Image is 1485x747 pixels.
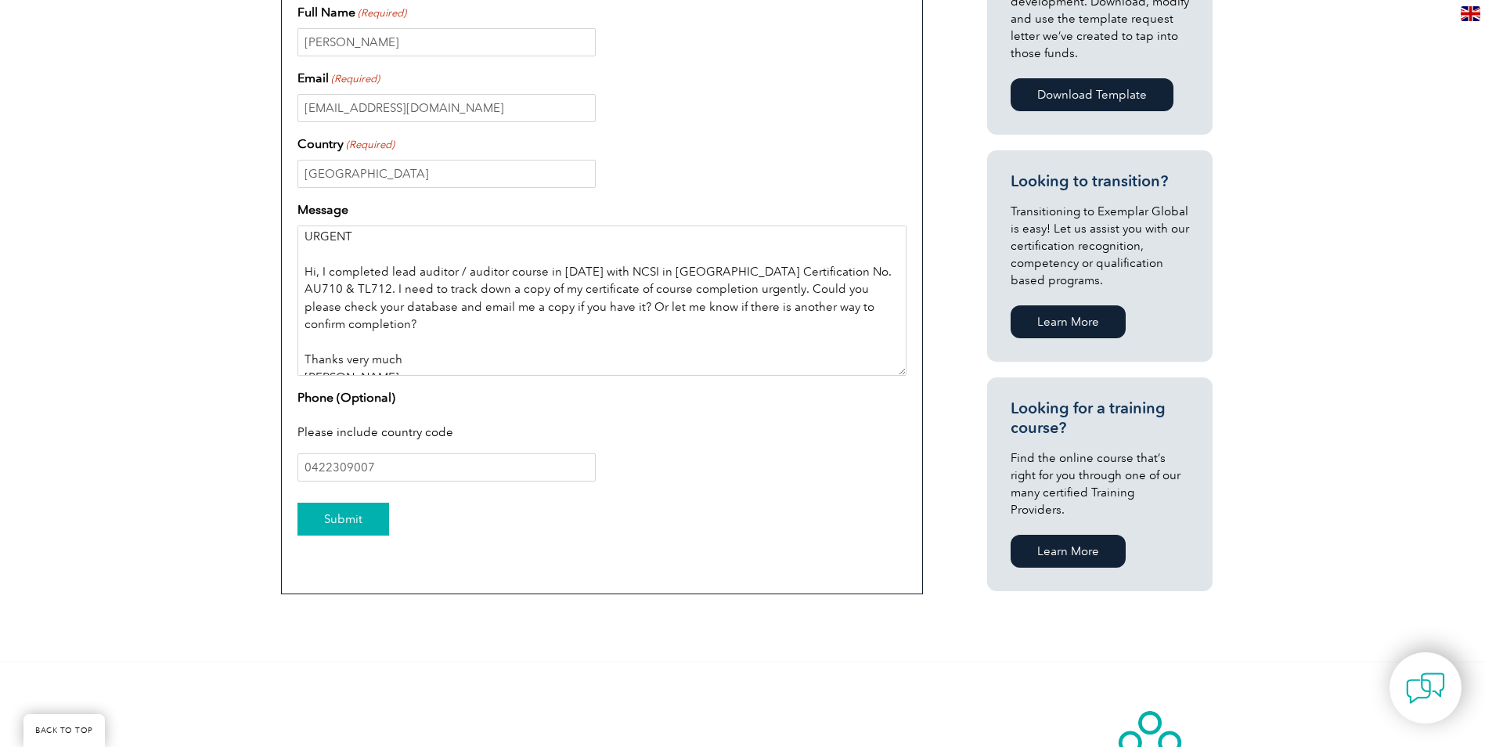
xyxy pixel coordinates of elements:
[1011,535,1126,568] a: Learn More
[1011,305,1126,338] a: Learn More
[297,135,395,153] label: Country
[297,503,389,536] input: Submit
[297,200,348,219] label: Message
[297,388,395,407] label: Phone (Optional)
[297,3,406,22] label: Full Name
[1011,171,1189,191] h3: Looking to transition?
[1011,78,1173,111] a: Download Template
[1011,399,1189,438] h3: Looking for a training course?
[1011,203,1189,289] p: Transitioning to Exemplar Global is easy! Let us assist you with our certification recognition, c...
[297,413,906,454] div: Please include country code
[344,137,395,153] span: (Required)
[1011,449,1189,518] p: Find the online course that’s right for you through one of our many certified Training Providers.
[1406,669,1445,708] img: contact-chat.png
[23,714,105,747] a: BACK TO TOP
[330,71,380,87] span: (Required)
[1461,6,1480,21] img: en
[356,5,406,21] span: (Required)
[297,69,380,88] label: Email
